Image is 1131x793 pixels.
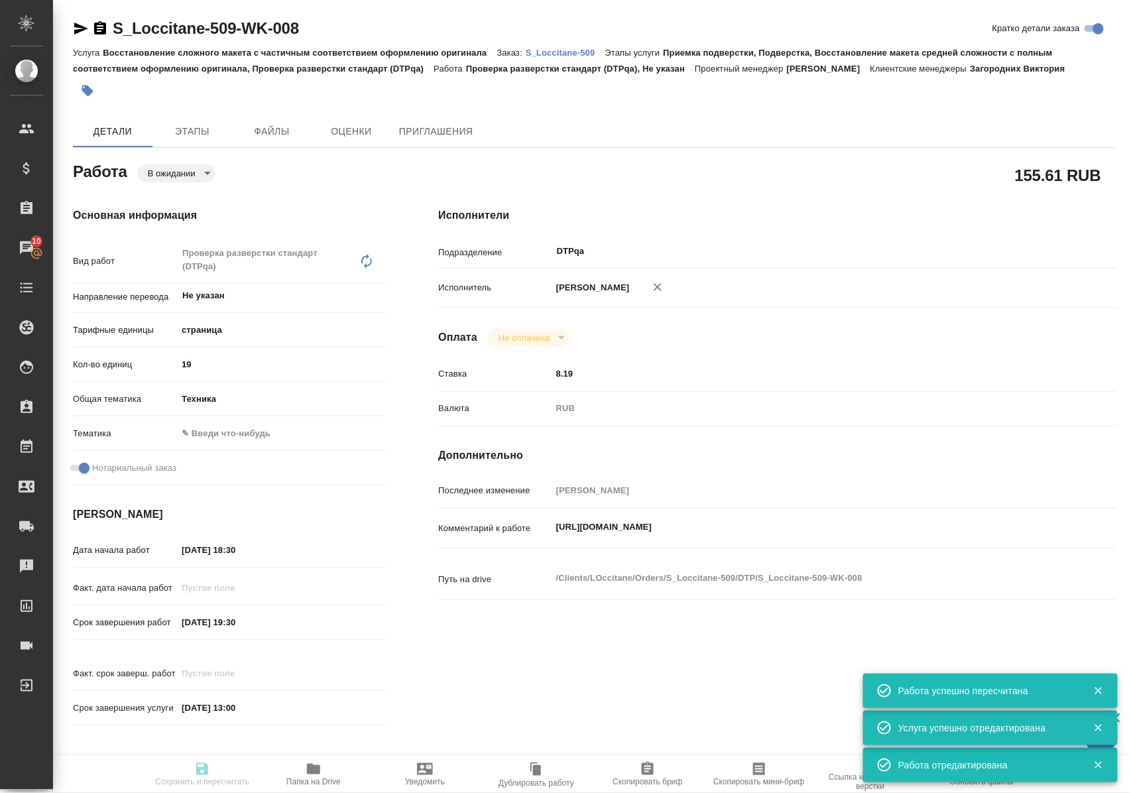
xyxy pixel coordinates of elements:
[499,778,574,788] span: Дублировать работу
[713,777,804,786] span: Скопировать мини-бриф
[438,522,551,535] p: Комментарий к работе
[73,76,102,105] button: Добавить тэг
[552,567,1060,589] textarea: /Clients/LOccitane/Orders/S_Loccitane-509/DTP/S_Loccitane-509-WK-008
[147,756,258,793] button: Сохранить и пересчитать
[526,46,605,58] a: S_Loccitane-509
[177,540,293,560] input: ✎ Введи что-нибудь
[438,402,551,415] p: Валюта
[405,777,445,786] span: Уведомить
[497,48,526,58] p: Заказ:
[73,616,177,629] p: Срок завершения работ
[73,21,89,36] button: Скопировать ссылку для ЯМессенджера
[73,324,177,337] p: Тарифные единицы
[552,364,1060,383] input: ✎ Введи что-нибудь
[495,332,554,343] button: Не оплачена
[438,448,1116,463] h4: Дополнительно
[438,573,551,586] p: Путь на drive
[823,772,918,791] span: Ссылка на инструкции верстки
[898,684,1073,698] div: Работа успешно пересчитана
[898,721,1073,735] div: Услуга успешно отредактирована
[137,164,215,182] div: В ожидании
[73,208,385,223] h4: Основная информация
[177,578,293,597] input: Пустое поле
[438,367,551,381] p: Ставка
[286,777,341,786] span: Папка на Drive
[605,48,664,58] p: Этапы услуги
[552,281,630,294] p: [PERSON_NAME]
[870,64,971,74] p: Клиентские менеджеры
[73,158,127,182] h2: Работа
[177,319,385,341] div: страница
[552,397,1060,420] div: RUB
[643,273,672,302] button: Удалить исполнителя
[703,756,815,793] button: Скопировать мини-бриф
[73,701,177,715] p: Срок завершения услуги
[1085,722,1112,734] button: Закрыть
[438,484,551,497] p: Последнее изменение
[438,281,551,294] p: Исполнитель
[552,516,1060,538] textarea: [URL][DOMAIN_NAME]
[613,777,682,786] span: Скопировать бриф
[488,329,569,347] div: В ожидании
[438,208,1116,223] h4: Исполнители
[73,358,177,371] p: Кол-во единиц
[815,756,926,793] button: Ссылка на инструкции верстки
[177,664,293,683] input: Пустое поле
[182,427,369,440] div: ✎ Введи что-нибудь
[113,19,299,37] a: S_Loccitane-509-WK-008
[378,294,381,297] button: Open
[177,355,385,374] input: ✎ Введи что-нибудь
[466,64,695,74] p: Проверка разверстки стандарт (DTPqa), Не указан
[399,123,473,140] span: Приглашения
[1015,164,1101,186] h2: 155.61 RUB
[369,756,481,793] button: Уведомить
[552,481,1060,500] input: Пустое поле
[320,123,383,140] span: Оценки
[73,393,177,406] p: Общая тематика
[481,756,592,793] button: Дублировать работу
[177,388,385,410] div: Техника
[144,168,200,179] button: В ожидании
[1053,250,1055,253] button: Open
[73,290,177,304] p: Направление перевода
[73,667,177,680] p: Факт. срок заверш. работ
[177,698,293,717] input: ✎ Введи что-нибудь
[73,255,177,268] p: Вид работ
[73,507,385,522] h4: [PERSON_NAME]
[177,613,293,632] input: ✎ Введи что-нибудь
[92,21,108,36] button: Скопировать ссылку
[73,427,177,440] p: Тематика
[258,756,369,793] button: Папка на Drive
[81,123,145,140] span: Детали
[992,22,1080,35] span: Кратко детали заказа
[177,422,385,445] div: ✎ Введи что-нибудь
[787,64,870,74] p: [PERSON_NAME]
[1085,685,1112,697] button: Закрыть
[92,461,176,475] span: Нотариальный заказ
[438,246,551,259] p: Подразделение
[240,123,304,140] span: Файлы
[898,759,1073,772] div: Работа отредактирована
[434,64,466,74] p: Работа
[695,64,786,74] p: Проектный менеджер
[1085,759,1112,771] button: Закрыть
[970,64,1075,74] p: Загородних Виктория
[3,231,50,265] a: 10
[438,330,477,345] h4: Оплата
[592,756,703,793] button: Скопировать бриф
[73,544,177,557] p: Дата начала работ
[103,48,497,58] p: Восстановление сложного макета с частичным соответствием оформлению оригинала
[155,777,249,786] span: Сохранить и пересчитать
[73,581,177,595] p: Факт. дата начала работ
[73,48,103,58] p: Услуга
[160,123,224,140] span: Этапы
[526,48,605,58] p: S_Loccitane-509
[24,235,49,248] span: 10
